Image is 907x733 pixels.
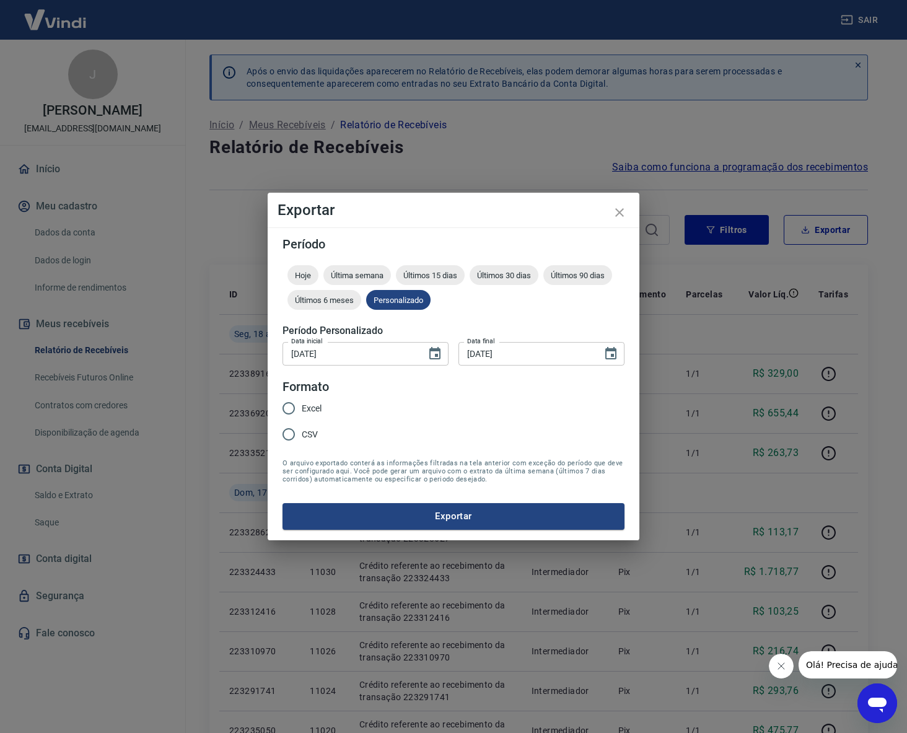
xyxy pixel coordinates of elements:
[323,265,391,285] div: Última semana
[287,265,318,285] div: Hoje
[283,378,329,396] legend: Formato
[857,683,897,723] iframe: Button to launch messaging window
[470,271,538,280] span: Últimos 30 dias
[423,341,447,366] button: Choose date, selected date is 22 de jul de 2025
[323,271,391,280] span: Última semana
[605,198,634,227] button: close
[283,238,624,250] h5: Período
[366,290,431,310] div: Personalizado
[543,265,612,285] div: Últimos 90 dias
[302,402,322,415] span: Excel
[396,271,465,280] span: Últimos 15 dias
[7,9,104,19] span: Olá! Precisa de ajuda?
[287,296,361,305] span: Últimos 6 meses
[799,651,897,678] iframe: Message from company
[458,342,594,365] input: DD/MM/YYYY
[283,459,624,483] span: O arquivo exportado conterá as informações filtradas na tela anterior com exceção do período que ...
[283,325,624,337] h5: Período Personalizado
[287,290,361,310] div: Últimos 6 meses
[769,654,794,678] iframe: Close message
[283,503,624,529] button: Exportar
[467,336,495,346] label: Data final
[278,203,629,217] h4: Exportar
[543,271,612,280] span: Últimos 90 dias
[396,265,465,285] div: Últimos 15 dias
[287,271,318,280] span: Hoje
[283,342,418,365] input: DD/MM/YYYY
[291,336,323,346] label: Data inicial
[470,265,538,285] div: Últimos 30 dias
[366,296,431,305] span: Personalizado
[598,341,623,366] button: Choose date, selected date is 18 de ago de 2025
[302,428,318,441] span: CSV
